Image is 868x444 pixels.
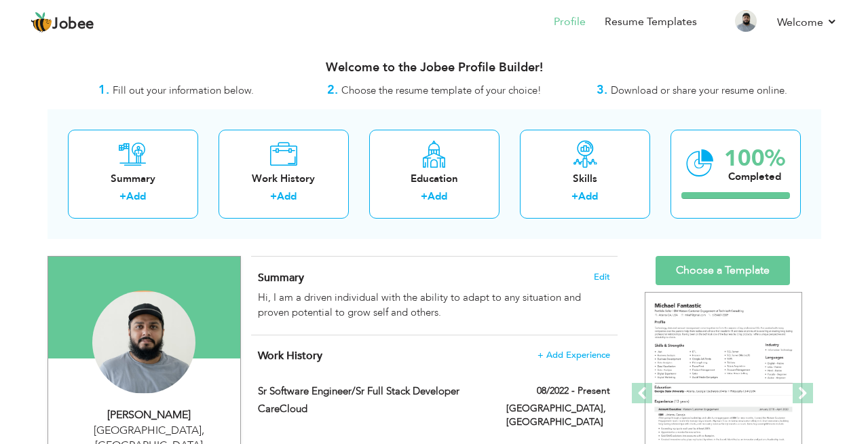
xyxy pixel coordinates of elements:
div: 100% [724,147,785,170]
label: + [571,189,578,204]
img: jobee.io [31,12,52,33]
a: Add [578,189,598,203]
span: Summary [258,270,304,285]
span: Fill out your information below. [113,84,254,97]
div: Hi, I am a driven individual with the ability to adapt to any situation and proven potential to g... [258,291,609,320]
span: + Add Experience [537,350,610,360]
span: Work History [258,348,322,363]
img: Profile Img [735,10,757,32]
a: Jobee [31,12,94,33]
span: Choose the resume template of your choice! [341,84,542,97]
div: Skills [531,172,639,186]
div: Completed [724,170,785,184]
strong: 2. [327,81,338,98]
h3: Welcome to the Jobee Profile Builder! [48,61,821,75]
label: 08/2022 - Present [537,384,610,398]
span: Edit [594,272,610,282]
span: , [202,423,204,438]
a: Add [277,189,297,203]
a: Resume Templates [605,14,697,30]
a: Add [126,189,146,203]
strong: 3. [597,81,607,98]
h4: Adding a summary is a quick and easy way to highlight your experience and interests. [258,271,609,284]
label: + [270,189,277,204]
div: Work History [229,172,338,186]
label: Sr Software Engineer/Sr Full Stack Developer [258,384,486,399]
span: Jobee [52,17,94,32]
div: [PERSON_NAME] [58,407,240,423]
a: Add [428,189,447,203]
strong: 1. [98,81,109,98]
div: Summary [79,172,187,186]
a: Welcome [777,14,837,31]
h4: This helps to show the companies you have worked for. [258,349,609,363]
label: + [119,189,126,204]
label: [GEOGRAPHIC_DATA], [GEOGRAPHIC_DATA] [506,402,610,429]
img: Hafiz Muhammad Saadullah [92,291,195,394]
label: + [421,189,428,204]
div: Education [380,172,489,186]
a: Profile [554,14,586,30]
label: CareCloud [258,402,486,416]
a: Choose a Template [656,256,790,285]
span: Download or share your resume online. [611,84,787,97]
